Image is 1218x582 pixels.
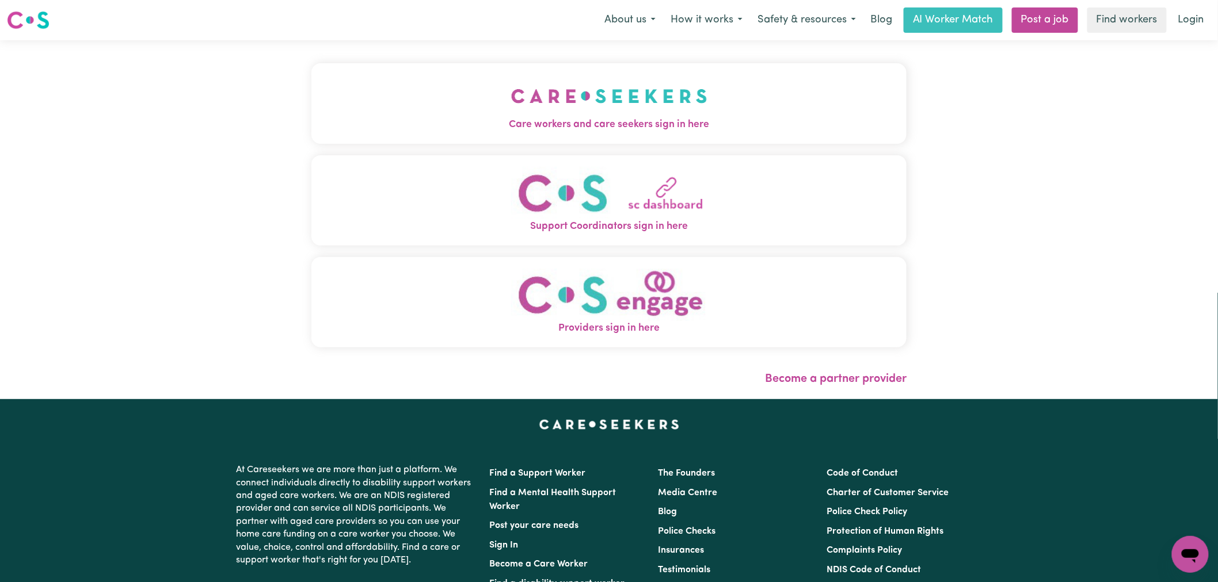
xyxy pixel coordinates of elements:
[827,546,903,555] a: Complaints Policy
[827,469,899,478] a: Code of Conduct
[863,7,899,33] a: Blog
[311,117,907,132] span: Care workers and care seekers sign in here
[663,8,750,32] button: How it works
[7,7,50,33] a: Careseekers logo
[489,469,585,478] a: Find a Support Worker
[750,8,863,32] button: Safety & resources
[827,565,922,575] a: NDIS Code of Conduct
[904,7,1003,33] a: AI Worker Match
[658,527,715,536] a: Police Checks
[539,420,679,429] a: Careseekers home page
[1087,7,1167,33] a: Find workers
[658,565,710,575] a: Testimonials
[489,488,616,511] a: Find a Mental Health Support Worker
[658,488,717,497] a: Media Centre
[1171,7,1211,33] a: Login
[311,63,907,144] button: Care workers and care seekers sign in here
[827,507,908,516] a: Police Check Policy
[489,560,588,569] a: Become a Care Worker
[827,488,949,497] a: Charter of Customer Service
[827,527,944,536] a: Protection of Human Rights
[765,373,907,385] a: Become a partner provider
[311,219,907,234] span: Support Coordinators sign in here
[236,459,475,571] p: At Careseekers we are more than just a platform. We connect individuals directly to disability su...
[658,469,715,478] a: The Founders
[597,8,663,32] button: About us
[311,321,907,336] span: Providers sign in here
[489,541,518,550] a: Sign In
[311,257,907,347] button: Providers sign in here
[658,546,704,555] a: Insurances
[1172,536,1209,573] iframe: Button to launch messaging window
[7,10,50,30] img: Careseekers logo
[489,521,578,530] a: Post your care needs
[311,155,907,246] button: Support Coordinators sign in here
[658,507,677,516] a: Blog
[1012,7,1078,33] a: Post a job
